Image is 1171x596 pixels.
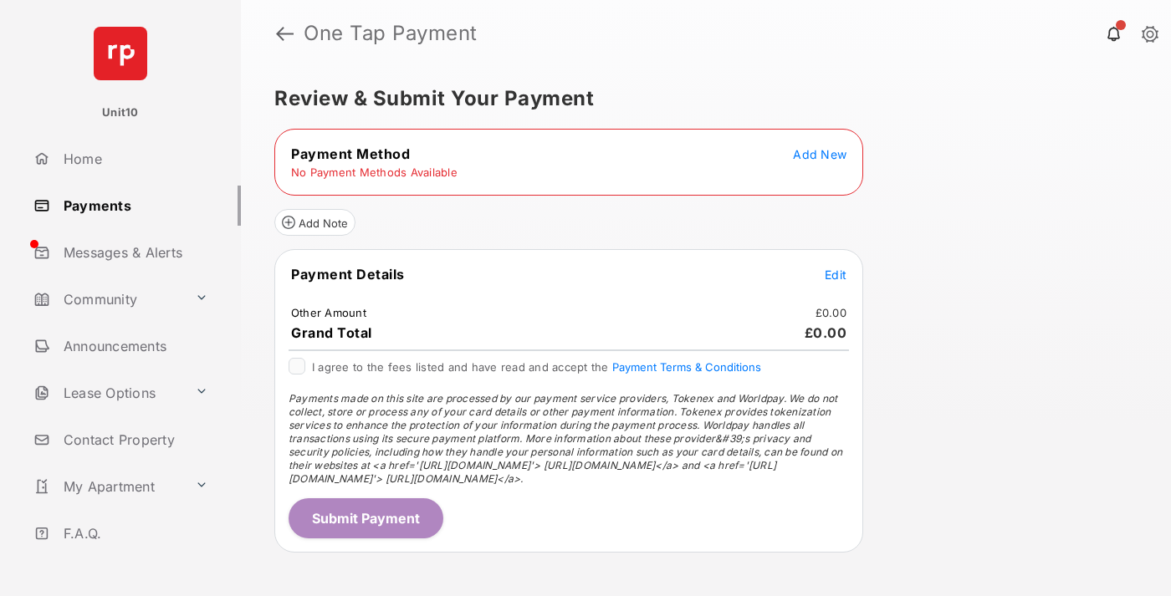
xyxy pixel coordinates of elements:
[312,360,761,374] span: I agree to the fees listed and have read and accept the
[27,139,241,179] a: Home
[793,145,846,162] button: Add New
[27,513,241,553] a: F.A.Q.
[291,266,405,283] span: Payment Details
[815,305,847,320] td: £0.00
[291,145,410,162] span: Payment Method
[290,165,458,180] td: No Payment Methods Available
[27,326,241,366] a: Announcements
[291,324,372,341] span: Grand Total
[102,104,139,121] p: Unit10
[27,232,241,273] a: Messages & Alerts
[825,266,846,283] button: Edit
[27,466,188,507] a: My Apartment
[805,324,847,341] span: £0.00
[27,186,241,226] a: Payments
[289,498,443,538] button: Submit Payment
[94,27,147,80] img: svg+xml;base64,PHN2ZyB4bWxucz0iaHR0cDovL3d3dy53My5vcmcvMjAwMC9zdmciIHdpZHRoPSI2NCIgaGVpZ2h0PSI2NC...
[27,420,241,460] a: Contact Property
[304,23,478,43] strong: One Tap Payment
[27,279,188,319] a: Community
[793,147,846,161] span: Add New
[289,392,842,485] span: Payments made on this site are processed by our payment service providers, Tokenex and Worldpay. ...
[825,267,846,282] span: Edit
[290,305,367,320] td: Other Amount
[274,89,1124,109] h5: Review & Submit Your Payment
[27,373,188,413] a: Lease Options
[612,360,761,374] button: I agree to the fees listed and have read and accept the
[274,209,355,236] button: Add Note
